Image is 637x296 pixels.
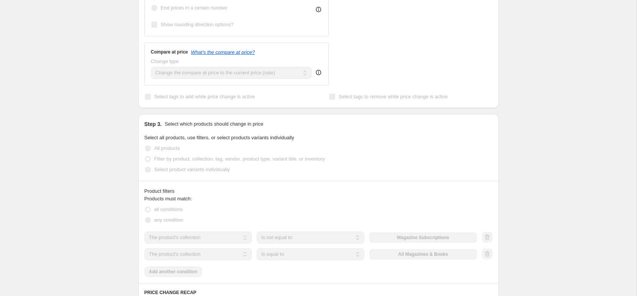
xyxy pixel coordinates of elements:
span: Change type [151,58,179,64]
h3: Compare at price [151,49,188,55]
span: all conditions [154,206,183,212]
span: Select tags to remove while price change is active [339,94,448,99]
span: any condition [154,217,184,223]
span: Show rounding direction options? [161,22,234,27]
span: Select product variants individually [154,167,230,172]
div: Product filters [144,187,493,195]
p: Select which products should change in price [165,120,263,128]
h6: PRICE CHANGE RECAP [144,290,493,296]
span: End prices in a certain number [161,5,227,11]
span: Products must match: [144,196,192,202]
button: What's the compare at price? [191,49,255,55]
div: help [315,69,322,76]
span: Select tags to add while price change is active [154,94,255,99]
h2: Step 3. [144,120,162,128]
span: Filter by product, collection, tag, vendor, product type, variant title, or inventory [154,156,325,162]
span: Select all products, use filters, or select products variants individually [144,135,294,140]
span: All products [154,145,180,151]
